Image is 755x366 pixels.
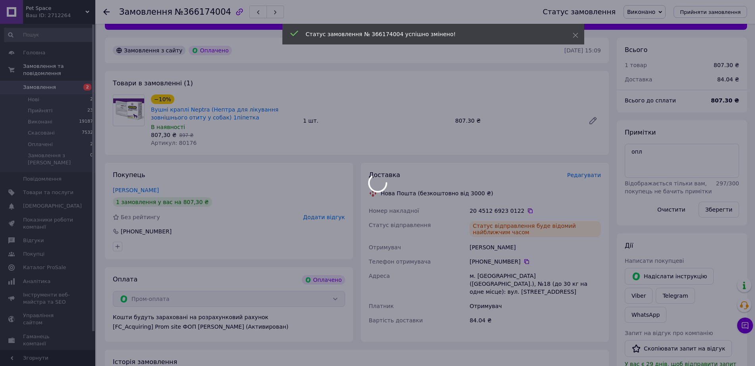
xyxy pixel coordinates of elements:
[625,97,676,104] span: Всього до сплати
[711,97,739,104] b: 807.30 ₴
[656,288,695,304] a: Telegram
[369,273,390,279] span: Адреса
[23,84,56,91] span: Замовлення
[79,118,93,125] span: 19187
[28,107,52,114] span: Прийняті
[23,264,66,271] span: Каталог ProSale
[90,96,93,103] span: 2
[452,115,582,126] div: 807.30 ₴
[468,299,602,313] div: Отримувач
[699,202,739,218] button: Зберегти
[369,317,423,324] span: Вартість доставки
[113,79,193,87] span: Товари в замовленні (1)
[26,5,85,12] span: Pet Space
[151,140,197,146] span: Артикул: 80176
[625,258,684,264] span: Написати покупцеві
[469,221,601,237] div: Статус відправлення буде відомий найближчим часом
[625,268,714,285] button: Надіслати інструкцію
[23,312,73,326] span: Управління сайтом
[113,323,345,331] div: [FC_Acquiring] Prom site ФОП [PERSON_NAME] (Активирован)
[87,107,93,114] span: 23
[113,358,177,366] span: Історія замовлення
[674,6,747,18] button: Прийняти замовлення
[4,28,94,42] input: Пошук
[379,189,495,197] div: Нова Пошта (безкоштовно від 3000 ₴)
[23,49,45,56] span: Головна
[151,124,185,130] span: В наявності
[113,46,185,55] div: Замовлення з сайту
[713,71,744,88] div: 84.04 ₴
[23,278,50,285] span: Аналітика
[151,94,174,104] div: −10%
[28,129,55,137] span: Скасовані
[585,113,601,129] a: Редагувати
[189,46,232,55] div: Оплачено
[651,202,692,218] button: Очистити
[120,227,172,235] div: [PHONE_NUMBER]
[113,187,159,193] a: [PERSON_NAME]
[625,129,656,136] span: Примітки
[369,258,431,265] span: Телефон отримувача
[23,291,73,306] span: Інструменти веб-майстра та SEO
[625,340,732,357] button: Скопіювати запит на відгук
[23,63,95,77] span: Замовлення та повідомлення
[469,207,601,215] div: 20 4512 6923 0122
[369,208,419,214] span: Номер накладної
[468,240,602,254] div: [PERSON_NAME]
[680,9,741,15] span: Прийняти замовлення
[306,30,553,38] div: Статус замовлення № 366174004 успішно змінено!
[83,84,91,91] span: 2
[23,175,62,183] span: Повідомлення
[121,214,160,220] span: Без рейтингу
[82,129,93,137] span: 7532
[564,47,601,54] time: [DATE] 15:09
[179,133,193,138] span: 897 ₴
[625,76,652,83] span: Доставка
[175,7,231,17] span: №366174004
[468,269,602,299] div: м. [GEOGRAPHIC_DATA] ([GEOGRAPHIC_DATA].), №18 (до 30 кг на одне місце): вул. [STREET_ADDRESS]
[28,152,90,166] span: Замовлення з [PERSON_NAME]
[300,115,452,126] div: 1 шт.
[23,333,73,347] span: Гаманець компанії
[23,237,44,244] span: Відгуки
[625,144,739,178] textarea: опл
[567,172,601,178] span: Редагувати
[369,171,400,179] span: Доставка
[302,275,345,285] div: Оплачено
[716,180,739,187] span: 297 / 300
[23,216,73,231] span: Показники роботи компанії
[113,171,145,179] span: Покупець
[369,222,431,228] span: Статус відправлення
[90,141,93,148] span: 2
[26,12,95,19] div: Ваш ID: 2712264
[28,96,39,103] span: Нові
[625,330,713,336] span: Запит на відгук про компанію
[90,152,93,166] span: 0
[625,288,653,304] a: Viber
[113,197,212,207] div: 1 замовлення у вас на 807,30 ₴
[625,62,647,68] span: 1 товар
[23,250,44,258] span: Покупці
[625,307,666,323] a: WhatsApp
[113,313,345,331] div: Кошти будуть зараховані на розрахунковий рахунок
[468,313,602,327] div: 84.04 ₴
[119,7,172,17] span: Замовлення
[113,98,144,122] img: Вушні краплі Neptra (Нептра для лікування зовнішнього отиту у собак) 1піпетка
[627,9,655,15] span: Виконано
[369,244,401,250] span: Отримувач
[303,214,345,220] span: Додати відгук
[625,180,712,195] span: Відображається тільки вам, покупець не бачить примітки
[369,303,394,309] span: Платник
[23,189,73,196] span: Товари та послуги
[737,318,753,333] button: Чат з покупцем
[469,258,601,266] div: [PHONE_NUMBER]
[543,8,616,16] div: Статус замовлення
[113,275,137,283] span: Оплата
[28,141,53,148] span: Оплачені
[151,106,278,121] a: Вушні краплі Neptra (Нептра для лікування зовнішнього отиту у собак) 1піпетка
[625,242,633,249] span: Дії
[714,61,739,69] div: 807.30 ₴
[28,118,52,125] span: Виконані
[151,132,176,138] span: 807,30 ₴
[625,46,647,54] span: Всього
